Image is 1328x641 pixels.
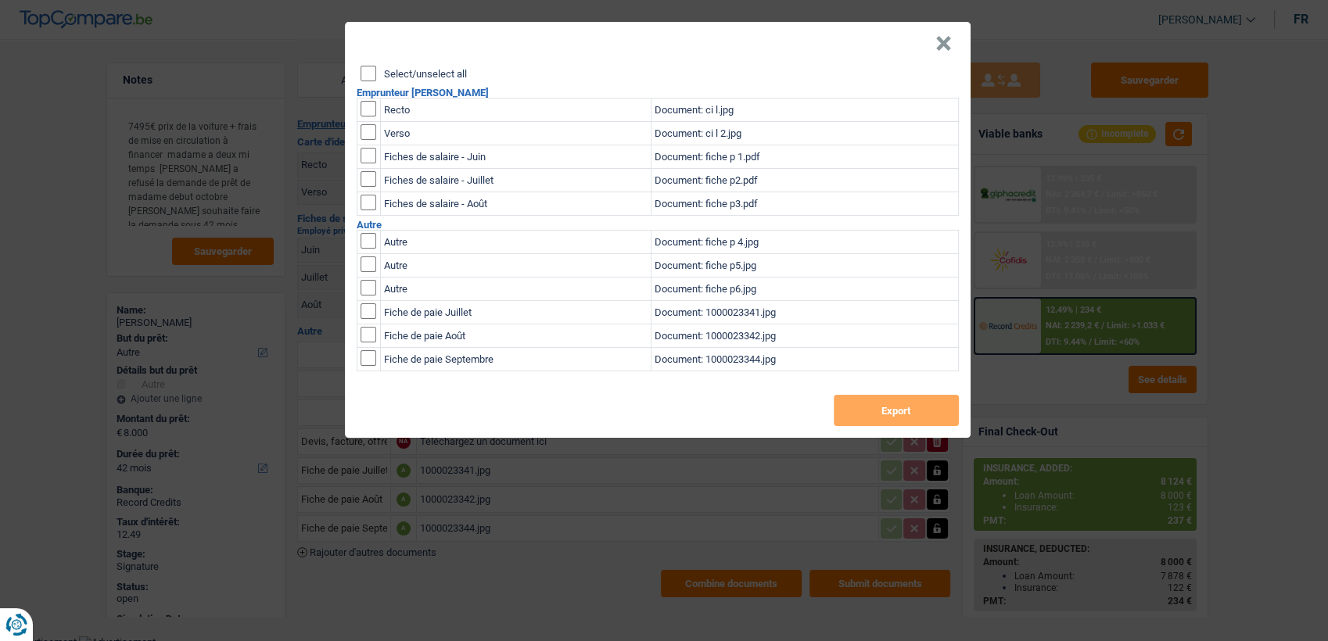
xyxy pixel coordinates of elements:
td: Fiches de salaire - Août [380,192,651,216]
td: Document: fiche p 1.pdf [651,145,958,169]
td: Autre [380,254,651,278]
td: Document: fiche p6.jpg [651,278,958,301]
button: Close [935,36,952,52]
td: Fiche de paie Septembre [380,348,651,371]
label: Select/unselect all [384,69,467,79]
td: Document: fiche p2.pdf [651,169,958,192]
td: Fiches de salaire - Juillet [380,169,651,192]
td: Document: ci l.jpg [651,98,958,122]
td: Document: 1000023342.jpg [651,324,958,348]
td: Document: 1000023344.jpg [651,348,958,371]
td: Autre [380,231,651,254]
button: Export [834,395,959,426]
td: Recto [380,98,651,122]
td: Document: ci l 2.jpg [651,122,958,145]
td: Document: 1000023341.jpg [651,301,958,324]
h2: Emprunteur [PERSON_NAME] [357,88,959,98]
h2: Autre [357,220,959,230]
td: Fiches de salaire - Juin [380,145,651,169]
td: Fiche de paie Juillet [380,301,651,324]
td: Verso [380,122,651,145]
td: Autre [380,278,651,301]
td: Document: fiche p 4.jpg [651,231,958,254]
td: Document: fiche p3.pdf [651,192,958,216]
td: Fiche de paie Août [380,324,651,348]
td: Document: fiche p5.jpg [651,254,958,278]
